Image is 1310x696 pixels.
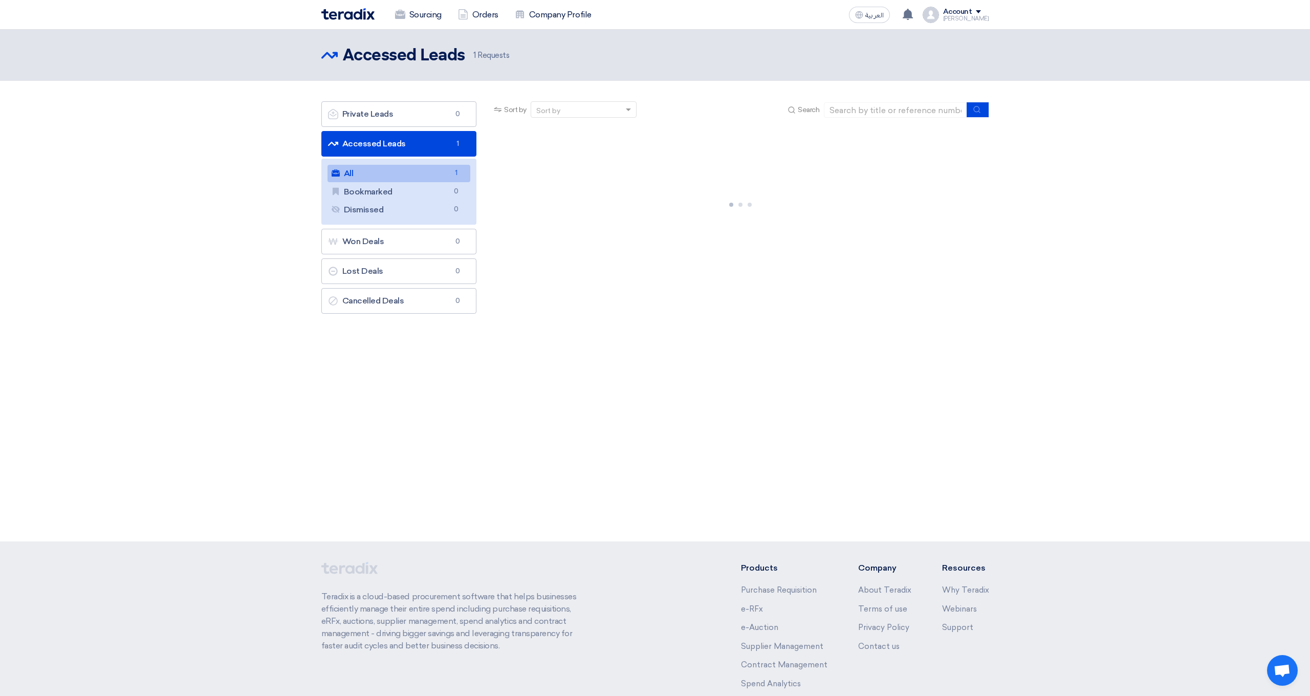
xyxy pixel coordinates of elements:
div: Account [943,8,972,16]
a: Won Deals0 [321,229,477,254]
a: Terms of use [858,604,907,614]
a: Cancelled Deals0 [321,288,477,314]
span: 0 [451,296,464,306]
span: 0 [451,236,464,247]
a: Dismissed [327,201,471,219]
span: 1 [473,51,476,60]
input: Search by title or reference number [824,102,967,118]
a: Supplier Management [741,642,823,651]
a: Company Profile [507,4,600,26]
a: Bookmarked [327,183,471,201]
h2: Accessed Leads [343,46,465,66]
a: All [327,165,471,182]
a: Support [942,623,973,632]
a: Purchase Requisition [741,585,817,595]
button: العربية [849,7,890,23]
span: 0 [451,109,464,119]
span: Requests [473,50,510,61]
a: Webinars [942,604,977,614]
a: Open chat [1267,655,1298,686]
span: 0 [450,204,462,215]
span: 1 [451,139,464,149]
a: Contract Management [741,660,827,669]
a: Spend Analytics [741,679,801,688]
li: Products [741,562,827,574]
p: Teradix is a cloud-based procurement software that helps businesses efficiently manage their enti... [321,591,588,652]
a: Contact us [858,642,900,651]
li: Resources [942,562,989,574]
a: About Teradix [858,585,911,595]
span: 0 [450,186,462,197]
a: Lost Deals0 [321,258,477,284]
a: Private Leads0 [321,101,477,127]
a: Why Teradix [942,585,989,595]
a: Privacy Policy [858,623,909,632]
img: profile_test.png [923,7,939,23]
div: Sort by [536,105,560,116]
a: e-RFx [741,604,763,614]
li: Company [858,562,911,574]
div: [PERSON_NAME] [943,16,989,21]
span: Sort by [504,104,527,115]
span: Search [798,104,819,115]
img: Teradix logo [321,8,375,20]
a: Orders [450,4,507,26]
span: 1 [450,168,462,179]
a: Sourcing [387,4,450,26]
span: العربية [865,12,884,19]
span: 0 [451,266,464,276]
a: e-Auction [741,623,778,632]
a: Accessed Leads1 [321,131,477,157]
